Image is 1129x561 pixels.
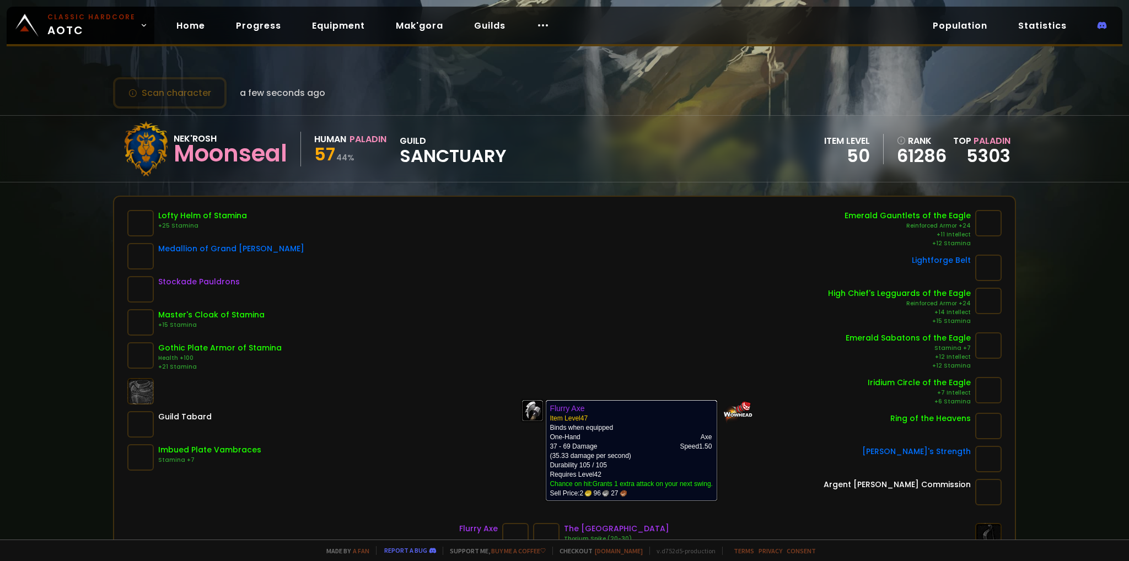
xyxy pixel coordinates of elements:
div: Sell Price: [550,489,713,498]
div: Top [953,134,1010,148]
span: 2 [579,489,592,498]
a: Home [168,14,214,37]
div: +12 Stamina [845,239,971,248]
span: AOTC [47,12,136,39]
span: Paladin [974,134,1010,147]
div: +11 Intellect [845,230,971,239]
div: [PERSON_NAME]'s Strength [862,446,971,457]
img: item-10277 [975,210,1002,236]
div: +12 Intellect [846,353,971,362]
img: item-14925 [127,210,154,236]
div: Guild Tabard [158,411,212,423]
img: item-871 [502,523,529,549]
th: Speed 1.50 [622,442,712,451]
div: guild [400,134,507,164]
img: item-16723 [975,255,1002,281]
div: Stamina +7 [158,456,261,465]
img: item-11302 [975,446,1002,472]
a: Guilds [465,14,514,37]
div: Iridium Circle of the Eagle [868,377,971,389]
div: Nek'Rosh [174,132,287,145]
a: 5303 [966,143,1010,168]
a: Statistics [1009,14,1076,37]
span: Axe [701,433,712,441]
div: Stockade Pauldrons [158,276,240,288]
span: 96 [593,489,609,498]
a: Terms [734,547,754,555]
a: Buy me a coffee [491,547,546,555]
span: Support me, [443,547,546,555]
div: item level [824,134,870,148]
a: Privacy [759,547,782,555]
div: +6 Stamina [868,397,971,406]
div: +12 Stamina [846,362,971,370]
span: 57 [314,142,335,166]
button: Scan character [113,77,227,109]
div: Argent [PERSON_NAME] Commission [824,479,971,490]
img: item-12056 [975,413,1002,439]
a: Consent [787,547,816,555]
td: Binds when equipped (35.33 damage per second) Durability 105 / 105 [550,403,713,470]
div: Thorium Spike (20-30) [564,535,669,543]
a: Progress [227,14,290,37]
td: Requires Level 42 [550,470,713,498]
a: [DOMAIN_NAME] [595,547,643,555]
a: 61286 [897,148,947,164]
img: item-5976 [127,411,154,438]
div: Lightforge Belt [912,255,971,266]
div: Lofty Helm of Stamina [158,210,247,222]
div: Master's Cloak of Stamina [158,309,265,321]
img: item-10086 [127,342,154,369]
span: a few seconds ago [240,86,325,100]
span: Chance on hit: [550,480,713,488]
span: Sanctuary [400,148,507,164]
a: Grants 1 extra attack on your next swing. [593,480,713,488]
span: Item Level 47 [550,414,588,422]
img: item-10276 [975,332,1002,359]
div: Human [314,132,346,146]
a: Mak'gora [387,14,452,37]
div: 50 [824,148,870,164]
img: item-13091 [127,243,154,269]
td: One-Hand [550,433,622,442]
img: item-14552 [127,276,154,303]
img: item-10375 [127,444,154,471]
div: Reinforced Armor +24 [828,299,971,308]
div: Emerald Gauntlets of the Eagle [845,210,971,222]
div: Flurry Axe [459,523,498,535]
div: Gothic Plate Armor of Stamina [158,342,282,354]
img: item-12846 [975,479,1002,505]
img: item-11987 [975,377,1002,403]
a: Report a bug [384,546,427,554]
div: +25 Stamina [158,222,247,230]
span: 37 - 69 Damage [550,443,597,450]
div: Emerald Sabatons of the Eagle [846,332,971,344]
div: Moonseal [174,145,287,162]
b: Flurry Axe [550,404,584,413]
div: The [GEOGRAPHIC_DATA] [564,523,669,535]
div: High Chief's Legguards of the Eagle [828,288,971,299]
div: +15 Stamina [828,317,971,326]
div: rank [897,134,947,148]
div: Paladin [350,132,386,146]
span: Made by [320,547,369,555]
div: +7 Intellect [868,389,971,397]
small: 44 % [336,152,354,163]
div: +14 Intellect [828,308,971,317]
small: Classic Hardcore [47,12,136,22]
span: v. d752d5 - production [649,547,716,555]
a: Equipment [303,14,374,37]
div: +21 Stamina [158,363,282,371]
div: Stamina +7 [846,344,971,353]
img: item-14962 [975,288,1002,314]
a: Population [924,14,996,37]
div: Medallion of Grand [PERSON_NAME] [158,243,304,255]
div: Ring of the Heavens [890,413,971,424]
img: item-1204 [533,523,560,549]
div: Health +100 [158,354,282,363]
span: 27 [611,489,626,498]
div: Reinforced Armor +24 [845,222,971,230]
img: item-10249 [127,309,154,336]
div: Imbued Plate Vambraces [158,444,261,456]
a: a fan [353,547,369,555]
